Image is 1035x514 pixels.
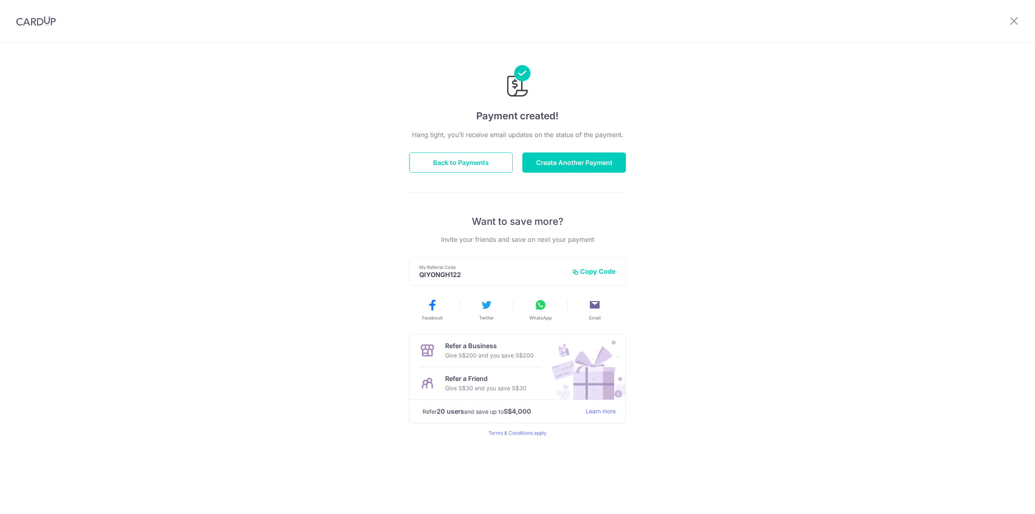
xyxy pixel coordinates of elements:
[419,271,566,279] p: QIYONGH122
[445,374,526,383] p: Refer a Friend
[409,152,513,173] button: Back to Payments
[445,341,534,351] p: Refer a Business
[522,152,626,173] button: Create Another Payment
[544,334,625,400] img: Refer
[529,315,552,321] span: WhatsApp
[437,406,464,416] strong: 20 users
[505,65,530,99] img: Payments
[571,298,619,321] button: Email
[488,430,547,436] a: Terms & Conditions apply
[445,351,534,360] p: Give S$200 and you save S$200
[409,215,626,228] p: Want to save more?
[983,490,1027,510] iframe: Opens a widget where you can find more information
[409,109,626,123] h4: Payment created!
[409,235,626,244] p: Invite your friends and save on next your payment
[589,315,601,321] span: Email
[586,406,616,417] a: Learn more
[445,383,526,393] p: Give S$30 and you save S$30
[572,267,616,275] button: Copy Code
[517,298,564,321] button: WhatsApp
[408,298,456,321] button: Facebook
[479,315,494,321] span: Twitter
[504,406,531,416] strong: S$4,000
[409,130,626,140] p: Hang tight, you’ll receive email updates on the status of the payment.
[463,298,510,321] button: Twitter
[422,406,579,417] p: Refer and save up to
[16,16,56,26] img: CardUp
[422,315,443,321] span: Facebook
[419,264,566,271] p: My Referral Code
